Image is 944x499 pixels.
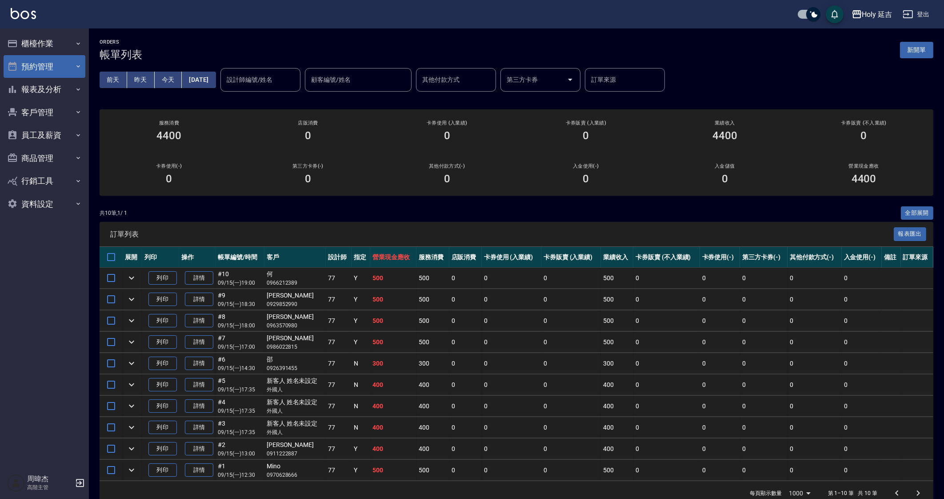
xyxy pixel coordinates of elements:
td: 0 [740,310,787,331]
p: 09/15 (一) 18:30 [218,300,262,308]
td: 0 [449,417,482,438]
td: 0 [842,289,882,310]
a: 詳情 [185,271,213,285]
td: 500 [601,460,633,481]
h3: 0 [444,129,450,142]
td: 500 [370,268,416,289]
td: #6 [216,353,264,374]
p: 0929852990 [267,300,324,308]
button: expand row [125,399,138,413]
td: 0 [740,268,787,289]
td: 500 [601,310,633,331]
td: 0 [700,439,740,459]
div: Holy 延吉 [862,9,892,20]
td: 500 [416,332,449,353]
h3: 0 [444,173,450,185]
td: 0 [788,374,842,395]
h2: 卡券販賣 (不入業績) [805,120,923,126]
img: Person [7,474,25,492]
p: 每頁顯示數量 [750,489,782,497]
td: 77 [326,439,352,459]
button: 預約管理 [4,55,85,78]
h5: 周暐杰 [27,475,72,483]
td: 0 [449,289,482,310]
td: 500 [370,310,416,331]
h2: 卡券使用 (入業績) [388,120,506,126]
p: 0926391455 [267,364,324,372]
td: Y [352,310,370,331]
button: expand row [125,463,138,477]
h3: 4400 [852,173,876,185]
th: 客戶 [264,247,326,268]
button: 客戶管理 [4,101,85,124]
td: #3 [216,417,264,438]
td: 77 [326,310,352,331]
td: 400 [416,417,449,438]
td: 0 [740,396,787,417]
td: 0 [788,417,842,438]
th: 第三方卡券(-) [740,247,787,268]
h3: 4400 [712,129,737,142]
button: 前天 [100,72,127,88]
td: 0 [449,374,482,395]
td: 0 [541,332,601,353]
td: #2 [216,439,264,459]
td: 0 [740,439,787,459]
td: 0 [740,417,787,438]
td: 500 [370,332,416,353]
td: 0 [633,374,700,395]
th: 列印 [142,247,179,268]
td: #4 [216,396,264,417]
td: 0 [482,460,541,481]
td: 0 [541,417,601,438]
td: 0 [842,268,882,289]
td: 0 [482,289,541,310]
h2: 入金使用(-) [527,163,645,169]
h3: 0 [583,173,589,185]
h3: 0 [305,129,311,142]
p: 外國人 [267,428,324,436]
td: 0 [842,417,882,438]
td: 0 [700,332,740,353]
a: 新開單 [900,45,933,54]
td: 0 [633,460,700,481]
button: expand row [125,335,138,349]
td: 77 [326,332,352,353]
h3: 0 [722,173,728,185]
td: 77 [326,289,352,310]
td: 0 [541,460,601,481]
td: 77 [326,396,352,417]
a: 詳情 [185,421,213,435]
button: 列印 [148,293,177,306]
h2: 第三方卡券(-) [249,163,367,169]
div: [PERSON_NAME] [267,334,324,343]
button: 昨天 [127,72,155,88]
td: 400 [416,439,449,459]
p: 外國人 [267,386,324,394]
td: 0 [700,353,740,374]
td: 77 [326,374,352,395]
td: 0 [842,460,882,481]
td: 400 [601,439,633,459]
th: 訂單來源 [901,247,933,268]
p: 0963570980 [267,322,324,330]
td: 0 [633,439,700,459]
button: 列印 [148,442,177,456]
td: 500 [370,289,416,310]
td: 77 [326,268,352,289]
button: 列印 [148,314,177,328]
h3: 0 [305,173,311,185]
h2: ORDERS [100,39,142,45]
td: 300 [416,353,449,374]
td: 0 [700,268,740,289]
button: 資料設定 [4,193,85,216]
td: 0 [541,396,601,417]
td: Y [352,332,370,353]
td: 400 [370,417,416,438]
td: 0 [788,353,842,374]
button: save [826,5,844,23]
div: 邵 [267,355,324,364]
td: N [352,417,370,438]
div: 何 [267,270,324,279]
td: 0 [482,332,541,353]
